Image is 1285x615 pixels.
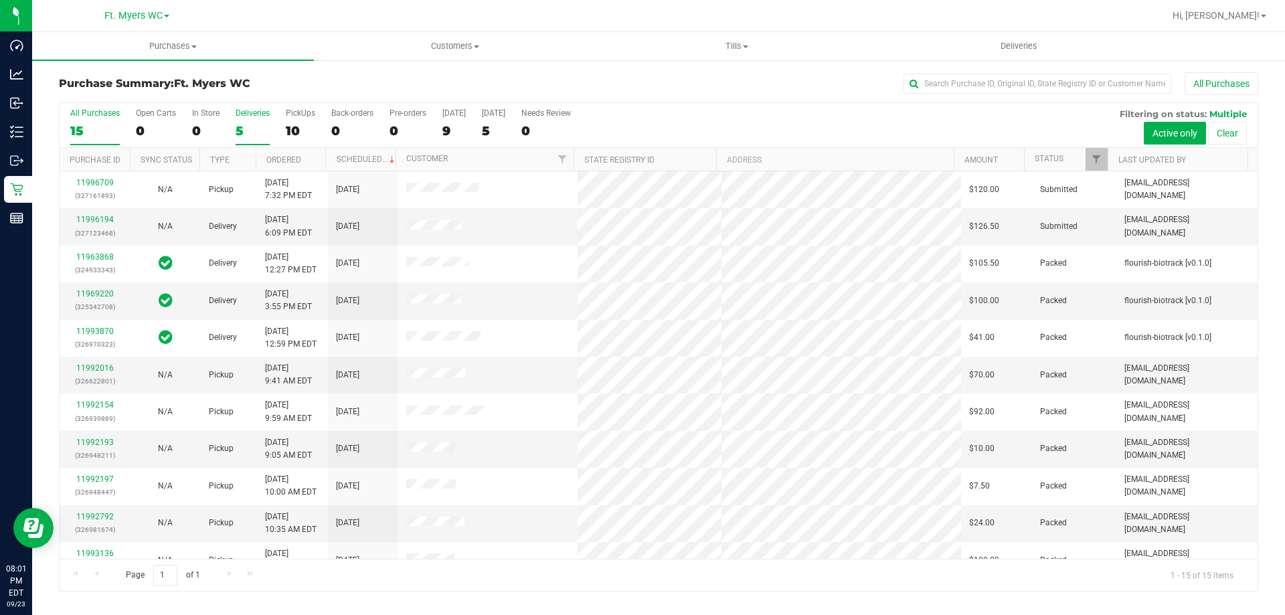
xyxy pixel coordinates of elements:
span: [EMAIL_ADDRESS][DOMAIN_NAME] [1124,362,1250,387]
span: Not Applicable [158,370,173,379]
span: In Sync [159,328,173,347]
span: Ft. Myers WC [174,77,250,90]
span: Multiple [1209,108,1247,119]
span: Deliveries [982,40,1055,52]
a: Customers [314,32,596,60]
span: $41.00 [969,331,995,344]
a: Customer [406,154,448,163]
button: Clear [1208,122,1247,145]
a: State Registry ID [584,155,655,165]
span: [DATE] [336,257,359,270]
a: 11996709 [76,178,114,187]
a: 11992792 [76,512,114,521]
span: [DATE] 9:41 AM EDT [265,362,312,387]
inline-svg: Dashboard [10,39,23,52]
span: Packed [1040,406,1067,418]
a: Scheduled [337,155,398,164]
span: Ft. Myers WC [104,10,163,21]
span: Not Applicable [158,444,173,453]
div: Open Carts [136,108,176,118]
a: 11993870 [76,327,114,336]
div: 0 [390,123,426,139]
span: [DATE] 11:38 AM EDT [265,547,317,573]
span: [DATE] [336,480,359,493]
span: Pickup [209,554,234,567]
span: [DATE] 9:59 AM EDT [265,399,312,424]
span: Pickup [209,442,234,455]
a: Amount [964,155,998,165]
p: (324933343) [68,264,122,276]
a: 11992197 [76,474,114,484]
span: $100.00 [969,554,999,567]
span: Not Applicable [158,222,173,231]
span: [DATE] [336,220,359,233]
a: Type [210,155,230,165]
span: [DATE] [336,406,359,418]
div: 9 [442,123,466,139]
a: Ordered [266,155,301,165]
span: [DATE] [336,183,359,196]
span: $126.50 [969,220,999,233]
span: $100.00 [969,294,999,307]
inline-svg: Inventory [10,125,23,139]
button: N/A [158,369,173,381]
span: Purchases [32,40,314,52]
span: [EMAIL_ADDRESS][DOMAIN_NAME] [1124,511,1250,536]
a: Sync Status [141,155,192,165]
a: Filter [1086,148,1108,171]
span: Not Applicable [158,185,173,194]
span: Submitted [1040,183,1078,196]
span: [DATE] 3:55 PM EDT [265,288,312,313]
p: (326970323) [68,338,122,351]
a: Last Updated By [1118,155,1186,165]
p: (326948211) [68,449,122,462]
span: Pickup [209,480,234,493]
div: 0 [192,123,220,139]
inline-svg: Reports [10,211,23,225]
span: [DATE] 12:27 PM EDT [265,251,317,276]
a: 11969220 [76,289,114,298]
a: Deliveries [878,32,1160,60]
span: [DATE] 9:05 AM EDT [265,436,312,462]
span: 1 - 15 of 15 items [1160,565,1244,585]
div: 0 [136,123,176,139]
span: Customers [315,40,595,52]
p: (326981674) [68,523,122,536]
span: [DATE] 7:32 PM EDT [265,177,312,202]
span: Not Applicable [158,407,173,416]
a: Tills [596,32,877,60]
div: 5 [482,123,505,139]
h3: Purchase Summary: [59,78,458,90]
span: Pickup [209,406,234,418]
button: N/A [158,517,173,529]
span: Filtering on status: [1120,108,1207,119]
span: Pickup [209,183,234,196]
span: [DATE] [336,331,359,344]
th: Address [716,148,954,171]
div: 10 [286,123,315,139]
span: Not Applicable [158,555,173,565]
input: Search Purchase ID, Original ID, State Registry ID or Customer Name... [904,74,1171,94]
button: All Purchases [1185,72,1258,95]
span: flourish-biotrack [v0.1.0] [1124,331,1211,344]
a: 11963868 [76,252,114,262]
span: Packed [1040,369,1067,381]
span: [DATE] 10:00 AM EDT [265,473,317,499]
span: flourish-biotrack [v0.1.0] [1124,257,1211,270]
span: Packed [1040,442,1067,455]
a: Purchase ID [70,155,120,165]
span: Packed [1040,554,1067,567]
span: $7.50 [969,480,990,493]
span: [DATE] [336,369,359,381]
div: Deliveries [236,108,270,118]
inline-svg: Retail [10,183,23,196]
a: Purchases [32,32,314,60]
a: 11992016 [76,363,114,373]
div: In Store [192,108,220,118]
div: [DATE] [482,108,505,118]
span: Delivery [209,257,237,270]
span: [DATE] 12:59 PM EDT [265,325,317,351]
button: N/A [158,220,173,233]
span: $24.00 [969,517,995,529]
div: 0 [331,123,373,139]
